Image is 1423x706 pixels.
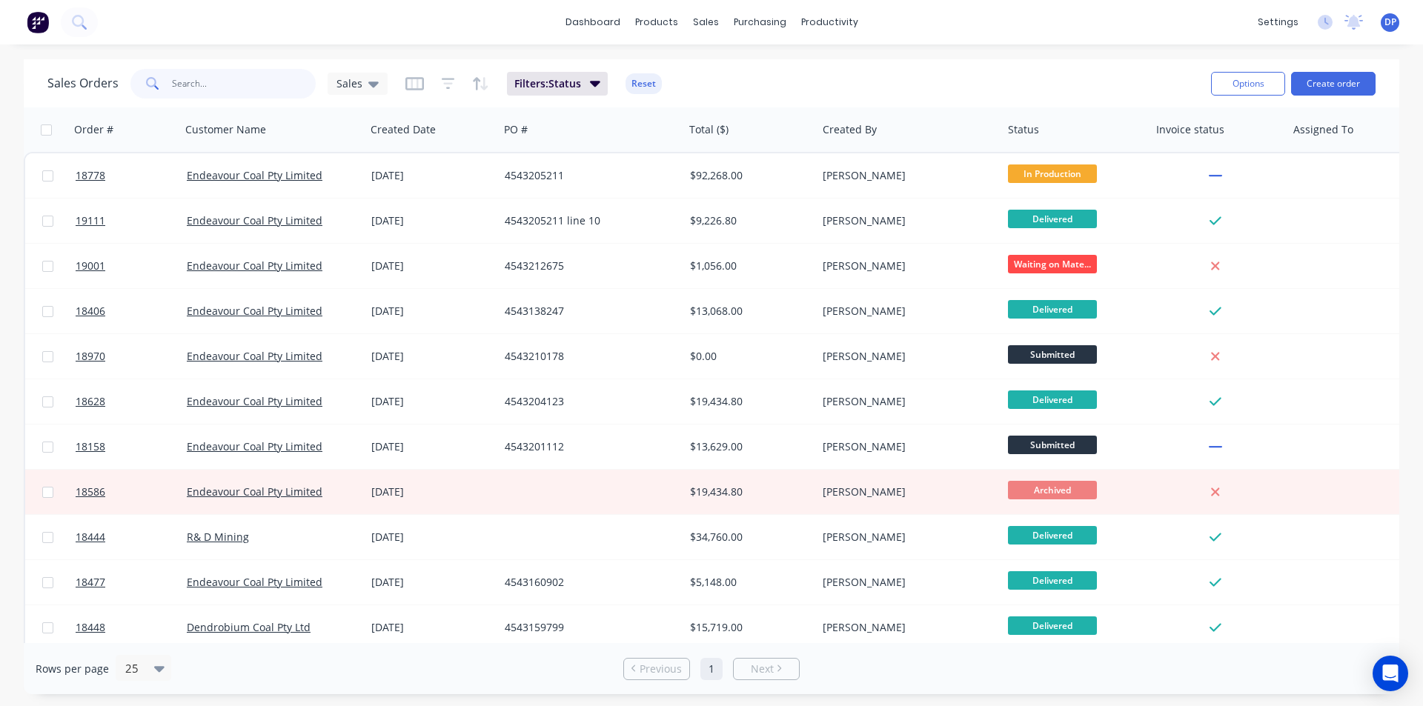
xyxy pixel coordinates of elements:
[76,560,187,605] a: 18477
[505,620,669,635] div: 4543159799
[1008,481,1097,499] span: Archived
[36,662,109,676] span: Rows per page
[686,11,726,33] div: sales
[823,575,987,590] div: [PERSON_NAME]
[47,76,119,90] h1: Sales Orders
[74,122,113,137] div: Order #
[76,575,105,590] span: 18477
[823,304,987,319] div: [PERSON_NAME]
[823,259,987,273] div: [PERSON_NAME]
[76,334,187,379] a: 18970
[823,168,987,183] div: [PERSON_NAME]
[734,662,799,676] a: Next page
[1008,164,1097,183] span: In Production
[187,575,322,589] a: Endeavour Coal Pty Limited
[1291,72,1376,96] button: Create order
[794,11,866,33] div: productivity
[690,439,806,454] div: $13,629.00
[823,484,987,499] div: [PERSON_NAME]
[690,620,806,635] div: $15,719.00
[1008,436,1097,454] span: Submitted
[558,11,628,33] a: dashboard
[76,213,105,228] span: 19111
[690,484,806,499] div: $19,434.80
[371,439,493,454] div: [DATE]
[371,530,493,545] div: [DATE]
[505,304,669,319] div: 4543138247
[504,122,528,137] div: PO #
[187,484,322,499] a: Endeavour Coal Pty Limited
[76,620,105,635] span: 18448
[76,424,187,469] a: 18158
[371,304,493,319] div: [DATE]
[823,349,987,364] div: [PERSON_NAME]
[76,289,187,333] a: 18406
[751,662,774,676] span: Next
[1008,616,1097,635] span: Delivered
[624,662,689,676] a: Previous page
[187,168,322,182] a: Endeavour Coal Pty Limited
[505,349,669,364] div: 4543210178
[1008,255,1097,273] span: Waiting on Mate...
[76,199,187,243] a: 19111
[1008,210,1097,228] span: Delivered
[505,213,669,228] div: 4543205211 line 10
[371,213,493,228] div: [DATE]
[187,530,249,544] a: R& D Mining
[76,530,105,545] span: 18444
[1373,656,1408,691] div: Open Intercom Messenger
[76,153,187,198] a: 18778
[1008,300,1097,319] span: Delivered
[626,73,662,94] button: Reset
[27,11,49,33] img: Factory
[640,662,682,676] span: Previous
[823,620,987,635] div: [PERSON_NAME]
[690,349,806,364] div: $0.00
[1008,345,1097,364] span: Submitted
[823,530,987,545] div: [PERSON_NAME]
[187,620,311,634] a: Dendrobium Coal Pty Ltd
[76,244,187,288] a: 19001
[1008,390,1097,409] span: Delivered
[371,122,436,137] div: Created Date
[507,72,608,96] button: Filters:Status
[505,439,669,454] div: 4543201112
[76,304,105,319] span: 18406
[187,439,322,453] a: Endeavour Coal Pty Limited
[185,122,266,137] div: Customer Name
[76,484,105,499] span: 18586
[726,11,794,33] div: purchasing
[690,394,806,409] div: $19,434.80
[336,76,362,91] span: Sales
[514,76,581,91] span: Filters: Status
[689,122,729,137] div: Total ($)
[371,349,493,364] div: [DATE]
[505,575,669,590] div: 4543160902
[823,439,987,454] div: [PERSON_NAME]
[371,620,493,635] div: [DATE]
[371,484,493,499] div: [DATE]
[76,394,105,409] span: 18628
[823,213,987,228] div: [PERSON_NAME]
[76,515,187,559] a: 18444
[505,259,669,273] div: 4543212675
[628,11,686,33] div: products
[371,394,493,409] div: [DATE]
[1008,571,1097,590] span: Delivered
[76,605,187,650] a: 18448
[76,168,105,183] span: 18778
[76,379,187,424] a: 18628
[371,168,493,183] div: [DATE]
[700,658,723,680] a: Page 1 is your current page
[1156,122,1224,137] div: Invoice status
[823,122,877,137] div: Created By
[1211,72,1285,96] button: Options
[1384,16,1396,29] span: DP
[172,69,316,99] input: Search...
[617,658,806,680] ul: Pagination
[187,304,322,318] a: Endeavour Coal Pty Limited
[505,168,669,183] div: 4543205211
[76,439,105,454] span: 18158
[371,575,493,590] div: [DATE]
[187,259,322,273] a: Endeavour Coal Pty Limited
